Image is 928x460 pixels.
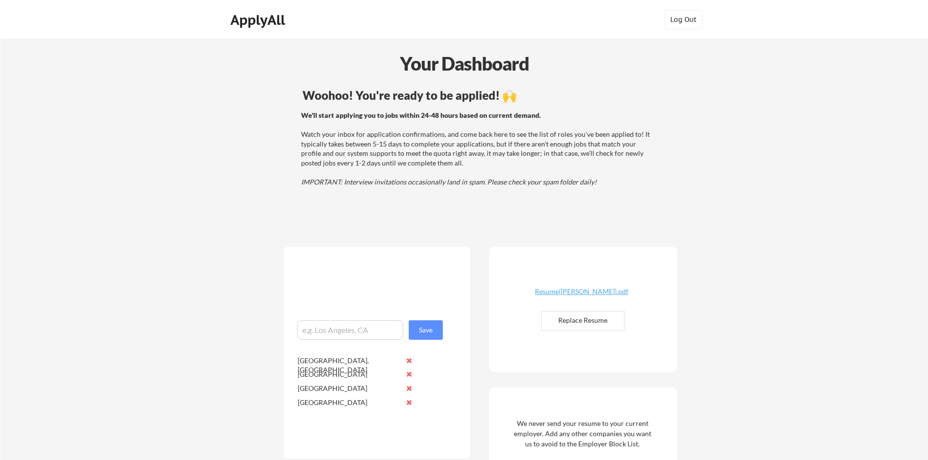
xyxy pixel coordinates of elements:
div: Watch your inbox for application confirmations, and come back here to see the list of roles you'v... [301,110,652,187]
strong: We'll start applying you to jobs within 24-48 hours based on current demand. [301,111,541,119]
button: Save [409,320,443,340]
em: IMPORTANT: Interview invitations occasionally land in spam. Please check your spam folder daily! [301,178,597,186]
div: Resume([PERSON_NAME]).pdf [524,288,640,295]
div: ApplyAll [230,12,288,28]
div: [GEOGRAPHIC_DATA] [298,398,400,407]
div: We never send your resume to your current employer. Add any other companies you want us to avoid ... [513,418,652,449]
button: Log Out [664,10,703,29]
a: Resume([PERSON_NAME]).pdf [524,288,640,303]
div: Your Dashboard [1,50,928,77]
div: [GEOGRAPHIC_DATA] [298,369,400,379]
input: e.g. Los Angeles, CA [297,320,403,340]
div: Woohoo! You're ready to be applied! 🙌 [303,90,654,101]
div: [GEOGRAPHIC_DATA], [GEOGRAPHIC_DATA] [298,356,400,375]
div: [GEOGRAPHIC_DATA] [298,384,400,393]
